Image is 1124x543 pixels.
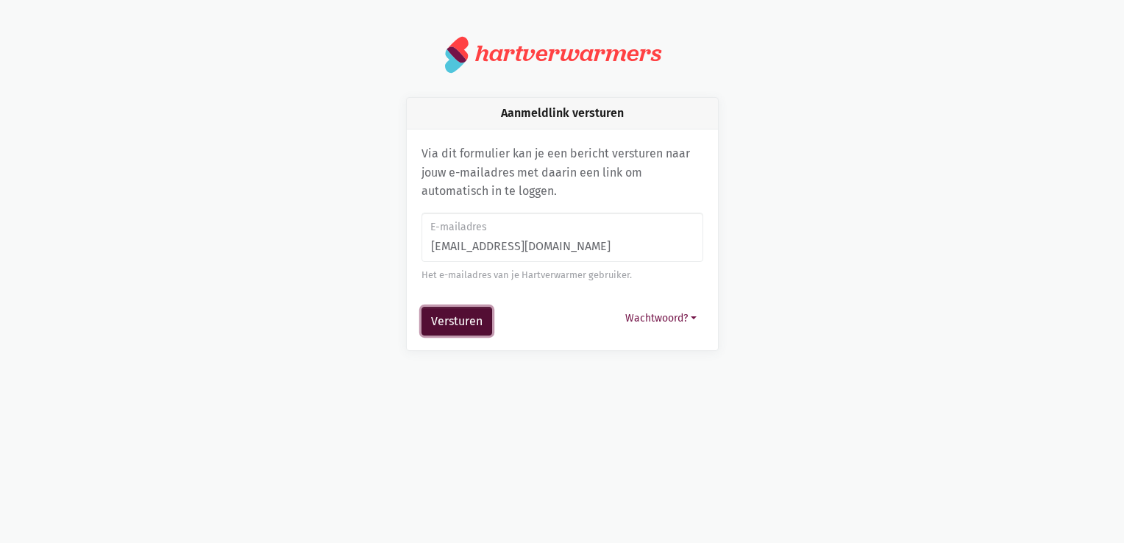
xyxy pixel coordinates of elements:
form: Aanmeldlink versturen [421,213,703,336]
p: Via dit formulier kan je een bericht versturen naar jouw e-mailadres met daarin een link om autom... [421,144,703,201]
label: E-mailadres [430,219,693,235]
img: logo.svg [445,35,469,74]
button: Wachtwoord? [619,307,703,330]
a: hartverwarmers [445,35,679,74]
div: hartverwarmers [475,40,661,67]
div: Aanmeldlink versturen [407,98,718,129]
button: Versturen [421,307,492,336]
div: Het e-mailadres van je Hartverwarmer gebruiker. [421,268,703,283]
